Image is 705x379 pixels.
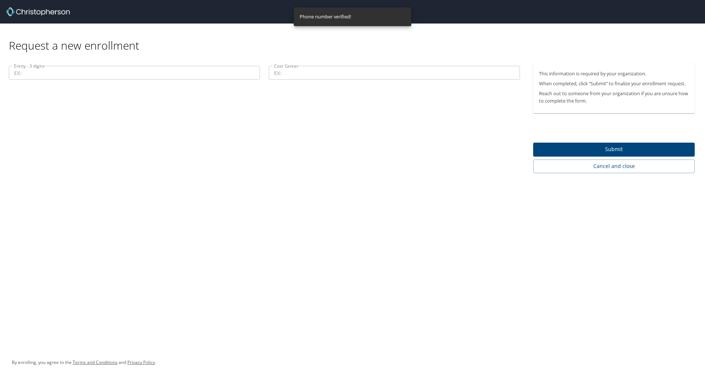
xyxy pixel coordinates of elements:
a: Terms and Conditions [73,359,117,365]
span: Cancel and close [539,162,689,171]
div: Request a new enrollment [9,24,701,53]
p: Reach out to someone from your organization if you are unsure how to complete the form. [539,90,689,104]
img: cbt logo [6,7,70,16]
button: Cancel and close [533,160,695,173]
p: This information is required by your organization. [539,70,689,77]
p: When completed, click “Submit” to finalize your enrollment request. [539,80,689,87]
span: Submit [539,145,689,154]
div: By enrolling, you agree to the and . [12,353,156,372]
div: Phone number verified! [300,10,351,24]
input: EX: [269,66,520,80]
a: Privacy Policy [127,359,155,365]
button: Submit [533,143,695,157]
input: EX: [9,66,260,80]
